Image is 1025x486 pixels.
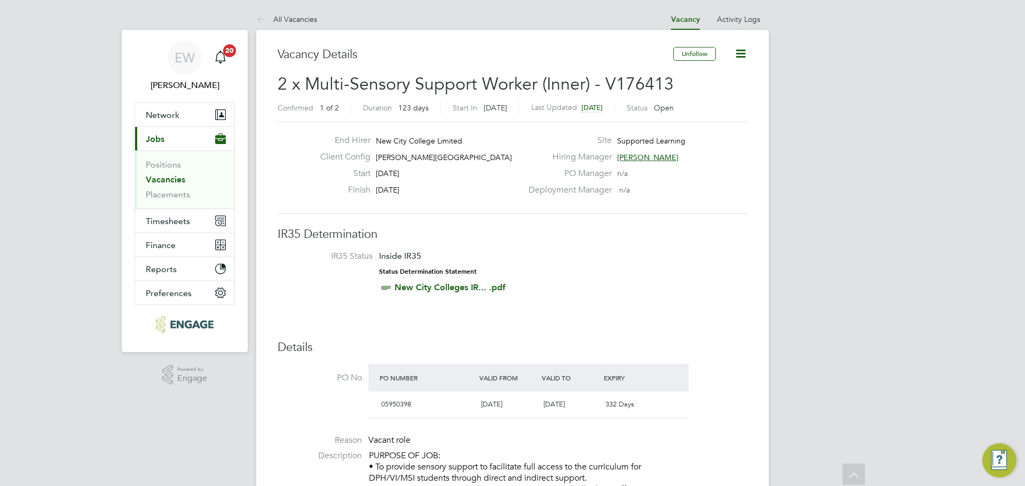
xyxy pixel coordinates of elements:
[379,251,421,261] span: Inside IR35
[256,14,317,24] a: All Vacancies
[539,368,602,387] div: Valid To
[522,168,612,179] label: PO Manager
[312,168,370,179] label: Start
[146,110,179,120] span: Network
[376,169,399,178] span: [DATE]
[376,185,399,195] span: [DATE]
[162,365,208,385] a: Powered byEngage
[146,240,176,250] span: Finance
[135,281,234,305] button: Preferences
[278,103,313,113] label: Confirmed
[531,102,577,112] label: Last Updated
[135,41,235,92] a: EW[PERSON_NAME]
[288,251,373,262] label: IR35 Status
[135,127,234,150] button: Jobs
[381,400,411,409] span: 05950398
[146,216,190,226] span: Timesheets
[278,435,362,446] label: Reason
[673,47,716,61] button: Unfollow
[717,14,760,24] a: Activity Logs
[453,103,477,113] label: Start In
[135,79,235,92] span: Ella Wratten
[223,44,236,57] span: 20
[619,185,630,195] span: n/a
[278,450,362,461] label: Description
[278,227,747,242] h3: IR35 Determination
[363,103,392,113] label: Duration
[278,74,674,94] span: 2 x Multi-Sensory Support Worker (Inner) - V176413
[377,368,477,387] div: PO Number
[146,160,181,170] a: Positions
[146,264,177,274] span: Reports
[312,152,370,163] label: Client Config
[146,134,164,144] span: Jobs
[543,400,565,409] span: [DATE]
[146,189,190,200] a: Placements
[135,150,234,209] div: Jobs
[481,400,502,409] span: [DATE]
[122,30,248,352] nav: Main navigation
[522,135,612,146] label: Site
[278,372,362,384] label: PO No
[156,316,213,333] img: blackstonerecruitment-logo-retina.png
[398,103,429,113] span: 123 days
[395,282,506,292] a: New City Colleges IR... .pdf
[982,443,1016,477] button: Engage Resource Center
[376,136,462,146] span: New City College Limited
[379,268,477,275] strong: Status Determination Statement
[135,257,234,281] button: Reports
[312,185,370,196] label: Finish
[477,368,539,387] div: Valid From
[135,209,234,233] button: Timesheets
[146,174,185,185] a: Vacancies
[320,103,339,113] span: 1 of 2
[617,136,685,146] span: Supported Learning
[605,400,634,409] span: 332 Days
[210,41,231,75] a: 20
[177,365,207,374] span: Powered by
[312,135,370,146] label: End Hirer
[522,152,612,163] label: Hiring Manager
[175,51,195,65] span: EW
[177,374,207,383] span: Engage
[484,103,507,113] span: [DATE]
[654,103,674,113] span: Open
[278,47,673,62] h3: Vacancy Details
[368,435,411,445] span: Vacant role
[522,185,612,196] label: Deployment Manager
[671,15,700,24] a: Vacancy
[135,103,234,126] button: Network
[376,153,512,162] span: [PERSON_NAME][GEOGRAPHIC_DATA]
[627,103,648,113] label: Status
[135,233,234,257] button: Finance
[617,153,679,162] span: [PERSON_NAME]
[601,368,664,387] div: Expiry
[146,288,192,298] span: Preferences
[135,316,235,333] a: Go to home page
[617,169,628,178] span: n/a
[581,103,603,112] span: [DATE]
[278,340,747,355] h3: Details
